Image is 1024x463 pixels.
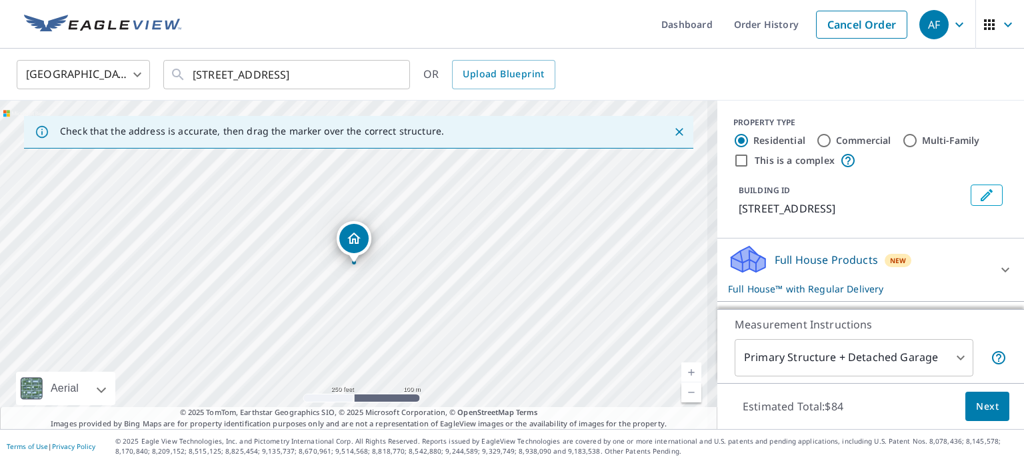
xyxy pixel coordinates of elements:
div: Dropped pin, building 1, Residential property, 3239 An County Road 163 Palestine, TX 75801 [337,221,371,262]
a: Cancel Order [816,11,907,39]
a: Current Level 17, Zoom In [681,362,701,382]
p: | [7,442,95,450]
div: Aerial [16,372,115,405]
p: BUILDING ID [739,185,790,196]
input: Search by address or latitude-longitude [193,56,383,93]
div: Primary Structure + Detached Garage [735,339,973,376]
span: Your report will include the primary structure and a detached garage if one exists. [991,350,1007,366]
a: OpenStreetMap [457,407,513,417]
p: Estimated Total: $84 [732,392,854,421]
button: Edit building 1 [971,185,1003,206]
p: © 2025 Eagle View Technologies, Inc. and Pictometry International Corp. All Rights Reserved. Repo... [115,436,1017,456]
a: Terms [516,407,538,417]
p: Measurement Instructions [735,316,1007,332]
div: Full House ProductsNewFull House™ with Regular Delivery [728,244,1013,296]
label: This is a complex [755,154,835,167]
a: Privacy Policy [52,442,95,451]
span: Next [976,398,999,415]
a: Current Level 17, Zoom Out [681,382,701,402]
p: Check that the address is accurate, then drag the marker over the correct structure. [60,125,444,137]
p: [STREET_ADDRESS] [739,201,965,217]
div: AF [919,10,949,39]
p: Full House Products [775,252,878,268]
span: Upload Blueprint [463,66,544,83]
span: New [890,255,907,266]
button: Close [671,123,688,141]
div: Roof ProductsNew [728,307,1013,339]
img: EV Logo [24,15,181,35]
span: © 2025 TomTom, Earthstar Geographics SIO, © 2025 Microsoft Corporation, © [180,407,538,418]
button: Next [965,392,1009,422]
label: Residential [753,134,805,147]
label: Commercial [836,134,891,147]
div: Aerial [47,372,83,405]
div: PROPERTY TYPE [733,117,1008,129]
a: Terms of Use [7,442,48,451]
div: OR [423,60,555,89]
label: Multi-Family [922,134,980,147]
a: Upload Blueprint [452,60,555,89]
p: Full House™ with Regular Delivery [728,282,989,296]
div: [GEOGRAPHIC_DATA] [17,56,150,93]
